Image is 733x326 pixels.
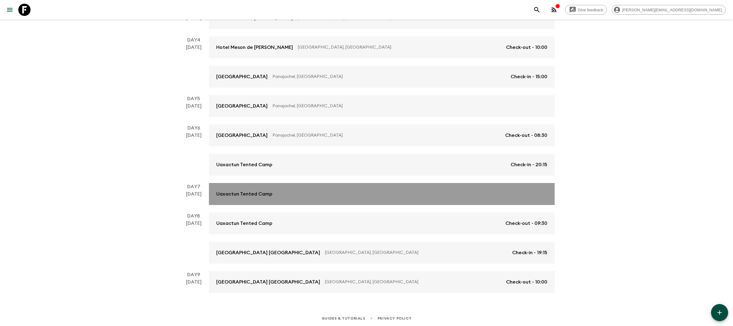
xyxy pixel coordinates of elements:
[505,132,547,139] p: Check-out - 08:30
[272,103,542,109] p: Panajachel, [GEOGRAPHIC_DATA]
[506,278,547,286] p: Check-out - 10:00
[322,315,365,322] a: Guides & Tutorials
[216,161,272,168] p: Uaxactun Tented Camp
[178,212,209,220] p: Day 8
[505,220,547,227] p: Check-out - 09:30
[325,250,507,256] p: [GEOGRAPHIC_DATA], [GEOGRAPHIC_DATA]
[178,36,209,44] p: Day 4
[511,73,547,80] p: Check-in - 15:00
[216,132,268,139] p: [GEOGRAPHIC_DATA]
[216,190,272,198] p: Uaxactun Tented Camp
[178,271,209,278] p: Day 9
[186,44,202,88] div: [DATE]
[216,44,293,51] p: Hotel Meson de [PERSON_NAME]
[511,161,547,168] p: Check-in - 20:15
[186,14,202,29] div: [DATE]
[209,212,555,234] a: Uaxactun Tented CampCheck-out - 09:30
[216,73,268,80] p: [GEOGRAPHIC_DATA]
[186,220,202,264] div: [DATE]
[209,154,555,176] a: Uaxactun Tented CampCheck-in - 20:15
[325,279,501,285] p: [GEOGRAPHIC_DATA], [GEOGRAPHIC_DATA]
[209,271,555,293] a: [GEOGRAPHIC_DATA] [GEOGRAPHIC_DATA][GEOGRAPHIC_DATA], [GEOGRAPHIC_DATA]Check-out - 10:00
[216,249,320,256] p: [GEOGRAPHIC_DATA] [GEOGRAPHIC_DATA]
[209,242,555,264] a: [GEOGRAPHIC_DATA] [GEOGRAPHIC_DATA][GEOGRAPHIC_DATA], [GEOGRAPHIC_DATA]Check-in - 19:15
[216,102,268,110] p: [GEOGRAPHIC_DATA]
[531,4,543,16] button: search adventures
[186,132,202,176] div: [DATE]
[4,4,16,16] button: menu
[209,124,555,146] a: [GEOGRAPHIC_DATA]Panajachel, [GEOGRAPHIC_DATA]Check-out - 08:30
[612,5,726,15] div: [PERSON_NAME][EMAIL_ADDRESS][DOMAIN_NAME]
[209,66,555,88] a: [GEOGRAPHIC_DATA]Panajachel, [GEOGRAPHIC_DATA]Check-in - 15:00
[272,74,506,80] p: Panajachel, [GEOGRAPHIC_DATA]
[619,8,725,12] span: [PERSON_NAME][EMAIL_ADDRESS][DOMAIN_NAME]
[186,190,202,205] div: [DATE]
[178,124,209,132] p: Day 6
[209,183,555,205] a: Uaxactun Tented Camp
[298,44,501,50] p: [GEOGRAPHIC_DATA], [GEOGRAPHIC_DATA]
[512,249,547,256] p: Check-in - 19:15
[209,95,555,117] a: [GEOGRAPHIC_DATA]Panajachel, [GEOGRAPHIC_DATA]
[272,132,500,138] p: Panajachel, [GEOGRAPHIC_DATA]
[377,315,411,322] a: Privacy Policy
[186,278,202,293] div: [DATE]
[209,36,555,58] a: Hotel Meson de [PERSON_NAME][GEOGRAPHIC_DATA], [GEOGRAPHIC_DATA]Check-out - 10:00
[178,183,209,190] p: Day 7
[186,102,202,117] div: [DATE]
[574,8,607,12] span: Give feedback
[506,44,547,51] p: Check-out - 10:00
[178,95,209,102] p: Day 5
[216,278,320,286] p: [GEOGRAPHIC_DATA] [GEOGRAPHIC_DATA]
[565,5,607,15] a: Give feedback
[216,220,272,227] p: Uaxactun Tented Camp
